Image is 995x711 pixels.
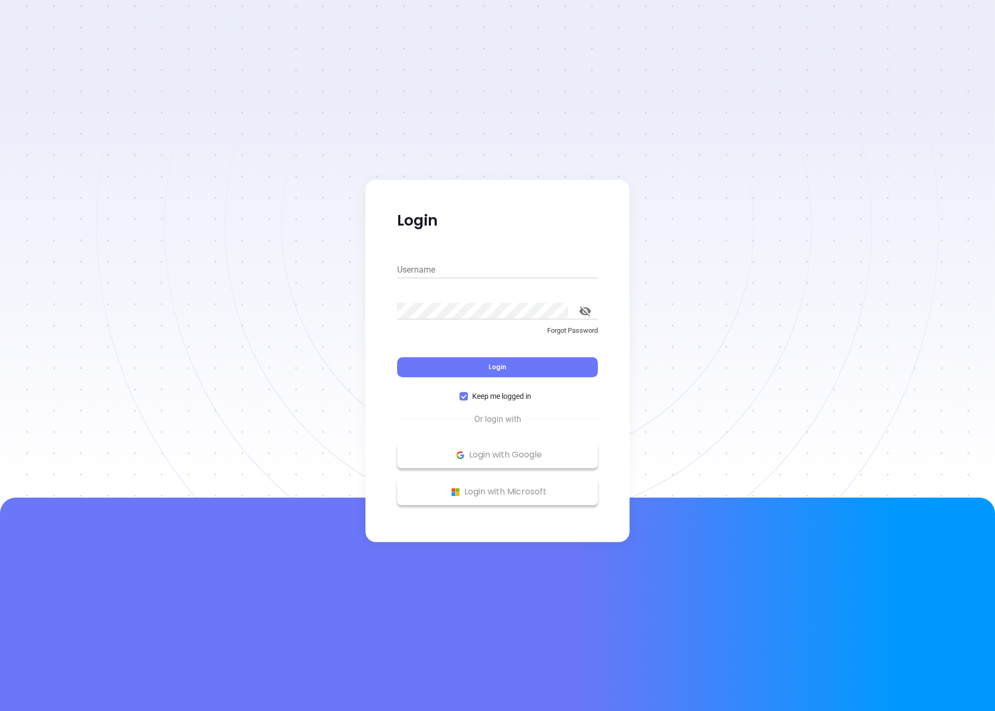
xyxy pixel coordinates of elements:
p: Login with Microsoft [402,484,593,500]
a: Forgot Password [397,325,598,344]
button: toggle password visibility [572,298,598,324]
p: Login [397,211,598,230]
img: Microsoft Logo [449,485,462,499]
span: Keep me logged in [468,390,536,402]
span: Or login with [469,413,527,426]
p: Forgot Password [397,325,598,336]
p: Login with Google [402,447,593,463]
button: Login [397,357,598,377]
button: Google Logo Login with Google [397,442,598,468]
span: Login [489,362,506,371]
button: Microsoft Logo Login with Microsoft [397,479,598,505]
img: Google Logo [454,448,467,462]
